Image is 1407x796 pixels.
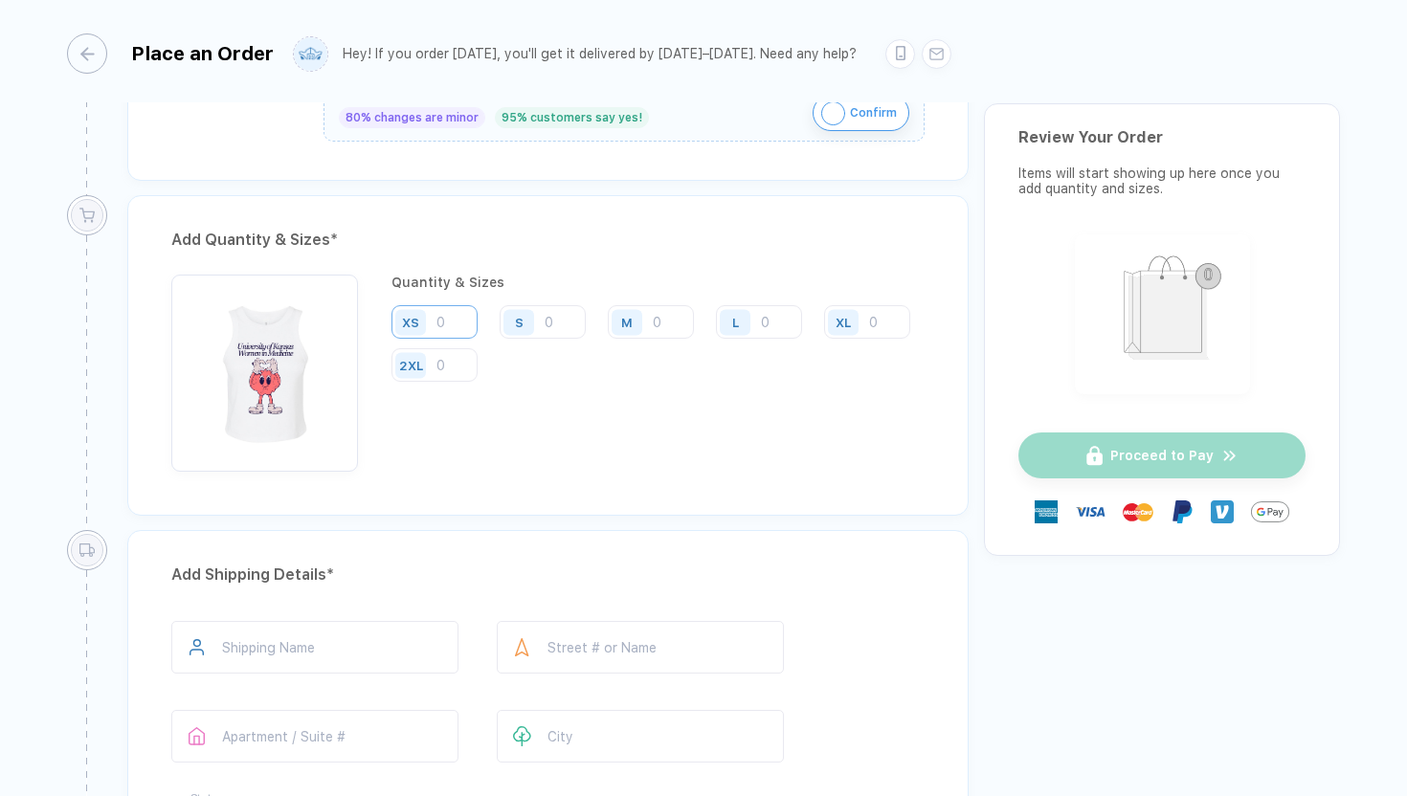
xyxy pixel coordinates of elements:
[836,315,851,329] div: XL
[339,107,485,128] div: 80% changes are minor
[399,358,423,372] div: 2XL
[131,42,274,65] div: Place an Order
[1075,497,1105,527] img: visa
[181,284,348,452] img: 8e3e22ad-e92a-4e2e-a33d-73251b9b2890_nt_front_1758119400179.jpg
[850,98,897,128] span: Confirm
[1083,243,1241,382] img: shopping_bag.png
[171,225,925,255] div: Add Quantity & Sizes
[621,315,633,329] div: M
[391,275,925,290] div: Quantity & Sizes
[343,46,857,62] div: Hey! If you order [DATE], you'll get it delivered by [DATE]–[DATE]. Need any help?
[402,315,419,329] div: XS
[821,101,845,125] img: icon
[1211,500,1234,523] img: Venmo
[294,37,327,71] img: user profile
[1035,500,1058,523] img: express
[515,315,524,329] div: S
[495,107,649,128] div: 95% customers say yes!
[1251,493,1289,531] img: GPay
[1018,166,1306,196] div: Items will start showing up here once you add quantity and sizes.
[813,95,909,131] button: iconConfirm
[1171,500,1194,523] img: Paypal
[1018,128,1306,146] div: Review Your Order
[171,560,925,590] div: Add Shipping Details
[732,315,739,329] div: L
[1123,497,1153,527] img: master-card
